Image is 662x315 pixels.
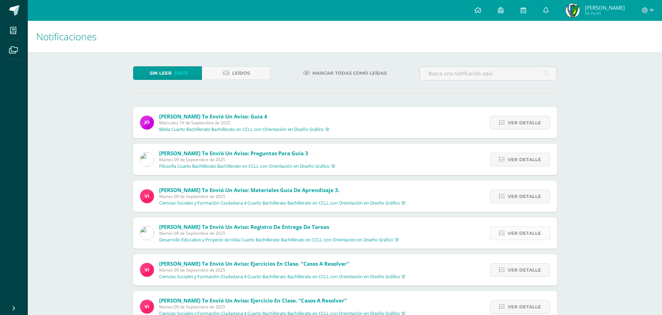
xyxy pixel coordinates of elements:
[159,200,406,206] p: Ciencias Sociales y Formación Ciudadana 4 Cuarto Bachillerato Bachillerato en CCLL con Orientació...
[140,189,154,203] img: bd6d0aa147d20350c4821b7c643124fa.png
[294,66,395,80] a: Marcar todas como leídas
[585,4,625,11] span: [PERSON_NAME]
[159,157,336,163] span: Martes 09 de Septiembre de 2025
[508,227,541,240] span: Ver detalle
[159,267,406,273] span: Martes 09 de Septiembre de 2025
[36,30,97,43] span: Notificaciones
[508,264,541,276] span: Ver detalle
[159,113,267,120] span: [PERSON_NAME] te envió un aviso: Guía 4
[159,274,406,280] p: Ciencias Sociales y Formación Ciudadana 4 Cuarto Bachillerato Bachillerato en CCLL con Orientació...
[232,67,250,80] span: Leídos
[159,193,406,199] span: Martes 09 de Septiembre de 2025
[133,66,202,80] a: Sin leer(1357)
[202,66,271,80] a: Leídos
[159,237,399,243] p: Desarrollo Educativo y Proyecto de Vida Cuarto Bachillerato Bachillerato en CCLL con Orientación ...
[508,116,541,129] span: Ver detalle
[150,67,172,80] span: Sin leer
[508,190,541,203] span: Ver detalle
[174,67,188,80] span: (1357)
[159,127,330,132] p: Biblia Cuarto Bachillerato Bachillerato en CCLL con Orientación en Diseño Gráfico 'B'
[508,153,541,166] span: Ver detalle
[159,297,347,304] span: [PERSON_NAME] te envió un aviso: Ejercicio en clase. "Casos a resolver"
[159,230,399,236] span: Martes 09 de Septiembre de 2025
[140,152,154,166] img: 6dfd641176813817be49ede9ad67d1c4.png
[159,120,330,126] span: Miércoles 10 de Septiembre de 2025
[159,150,308,157] span: [PERSON_NAME] te envió un aviso: Preguntas para guía 3
[566,3,580,17] img: 84e12c30491292636b3a96400ff7cef8.png
[140,116,154,130] img: 6614adf7432e56e5c9e182f11abb21f1.png
[159,223,329,230] span: [PERSON_NAME] te envió un aviso: Registro de entrega de tareas
[508,300,541,313] span: Ver detalle
[159,304,406,310] span: Martes 09 de Septiembre de 2025
[159,260,349,267] span: [PERSON_NAME] te envió un aviso: Ejercicios en Clase. "Casos a resolver"
[140,226,154,240] img: 6dfd641176813817be49ede9ad67d1c4.png
[420,67,557,80] input: Busca una notificación aquí
[312,67,387,80] span: Marcar todas como leídas
[585,10,625,16] span: Mi Perfil
[159,186,340,193] span: [PERSON_NAME] te envió un aviso: Materiales Guía de aprendizaje 3.
[140,263,154,277] img: bd6d0aa147d20350c4821b7c643124fa.png
[140,300,154,314] img: bd6d0aa147d20350c4821b7c643124fa.png
[159,164,336,169] p: Filosofía Cuarto Bachillerato Bachillerato en CCLL con Orientación en Diseño Gráfico 'B'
